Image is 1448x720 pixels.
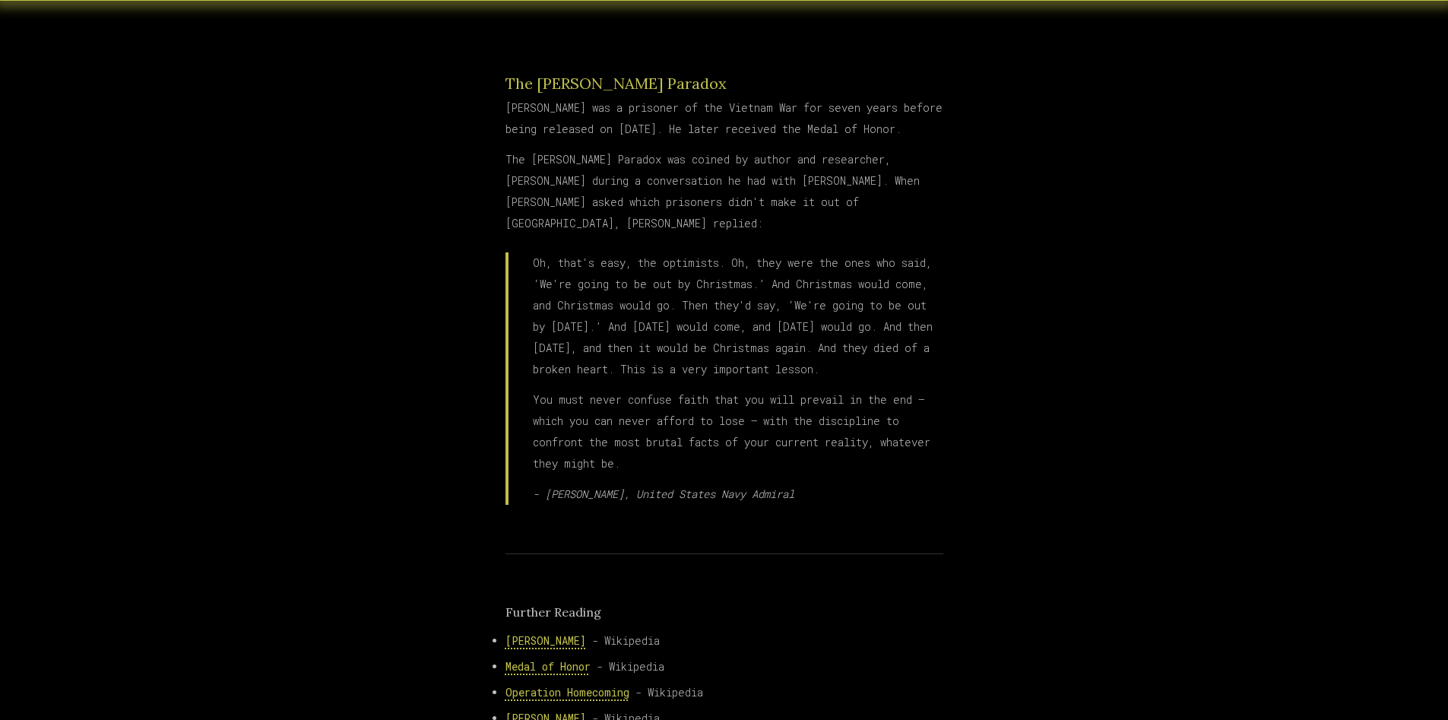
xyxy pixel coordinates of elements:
p: The [PERSON_NAME] Paradox was coined by author and researcher, [PERSON_NAME] during a conversatio... [505,149,943,234]
a: [PERSON_NAME] [505,633,586,648]
h1: The [PERSON_NAME] Paradox [505,73,943,94]
h3: Further Reading [505,603,943,621]
p: Oh, that's easy, the optimists. Oh, they were the ones who said, ‘We're going to be out by Christ... [533,252,943,380]
li: - Wikipedia [505,630,943,652]
p: You must never confuse faith that you will prevail in the end — which you can never afford to los... [533,389,943,474]
a: Medal of Honor [505,659,591,674]
li: - Wikipedia [505,656,943,677]
a: Operation Homecoming [505,685,629,699]
p: [PERSON_NAME] was a prisoner of the Vietnam War for seven years before being released on [DATE]. ... [505,97,943,140]
li: - Wikipedia [505,682,943,703]
p: - [PERSON_NAME], United States Navy Admiral [533,484,943,505]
